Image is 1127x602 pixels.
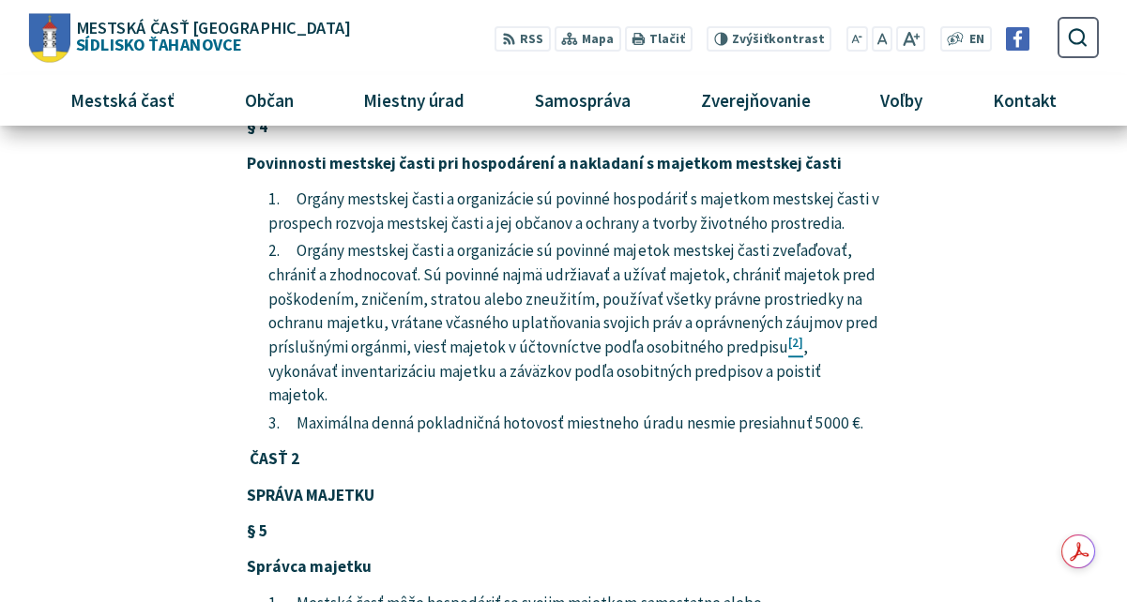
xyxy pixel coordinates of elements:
[237,75,300,126] span: Občan
[852,75,950,126] a: Voľby
[28,13,69,62] img: Prejsť na domovskú stránku
[707,26,831,52] button: Zvýšiťkontrast
[247,116,267,137] strong: § 4
[964,30,989,50] a: EN
[1006,27,1029,51] img: Prejsť na Facebook stránku
[788,337,803,357] a: [2]
[527,75,637,126] span: Samospráva
[268,239,880,407] li: Orgány mestskej časti a organizácie sú povinné majetok mestskej časti zveľaďovať, chrániť a zhodn...
[554,26,620,52] a: Mapa
[357,75,472,126] span: Miestny úrad
[896,26,925,52] button: Zväčšiť veľkosť písma
[507,75,658,126] a: Samospráva
[28,13,349,62] a: Logo Sídlisko Ťahanovce, prejsť na domovskú stránku.
[788,335,803,350] sup: [2]
[732,31,769,47] span: Zvýšiť
[649,32,685,47] span: Tlačiť
[268,188,880,235] li: Orgány mestskej časti a organizácie sú povinné hospodáriť s majetkom mestskej časti v prospech ro...
[43,75,203,126] a: Mestská časť
[874,75,930,126] span: Voľby
[247,520,267,541] strong: § 5
[250,448,299,469] strong: ČASŤ 2
[247,485,374,505] strong: SPRÁVA MAJETKU
[693,75,817,126] span: Zverejňovanie
[217,75,321,126] a: Občan
[268,412,880,436] li: Maximálna denná pokladničná hotovosť miestneho úradu nesmie presiahnuť 5000 €.
[985,75,1063,126] span: Kontakt
[495,26,550,52] a: RSS
[624,26,692,52] button: Tlačiť
[582,30,614,50] span: Mapa
[64,75,182,126] span: Mestská časť
[247,556,372,577] strong: Správca majetku
[247,153,842,173] strong: Povinnosti mestskej časti pri hospodárení a nakladaní s majetkom mestskej časti
[732,32,825,47] span: kontrast
[520,30,543,50] span: RSS
[336,75,493,126] a: Miestny úrad
[872,26,892,52] button: Nastaviť pôvodnú veľkosť písma
[673,75,838,126] a: Zverejňovanie
[965,75,1084,126] a: Kontakt
[969,30,984,50] span: EN
[69,19,349,53] span: Sídlisko Ťahanovce
[846,26,869,52] button: Zmenšiť veľkosť písma
[75,19,349,36] span: Mestská časť [GEOGRAPHIC_DATA]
